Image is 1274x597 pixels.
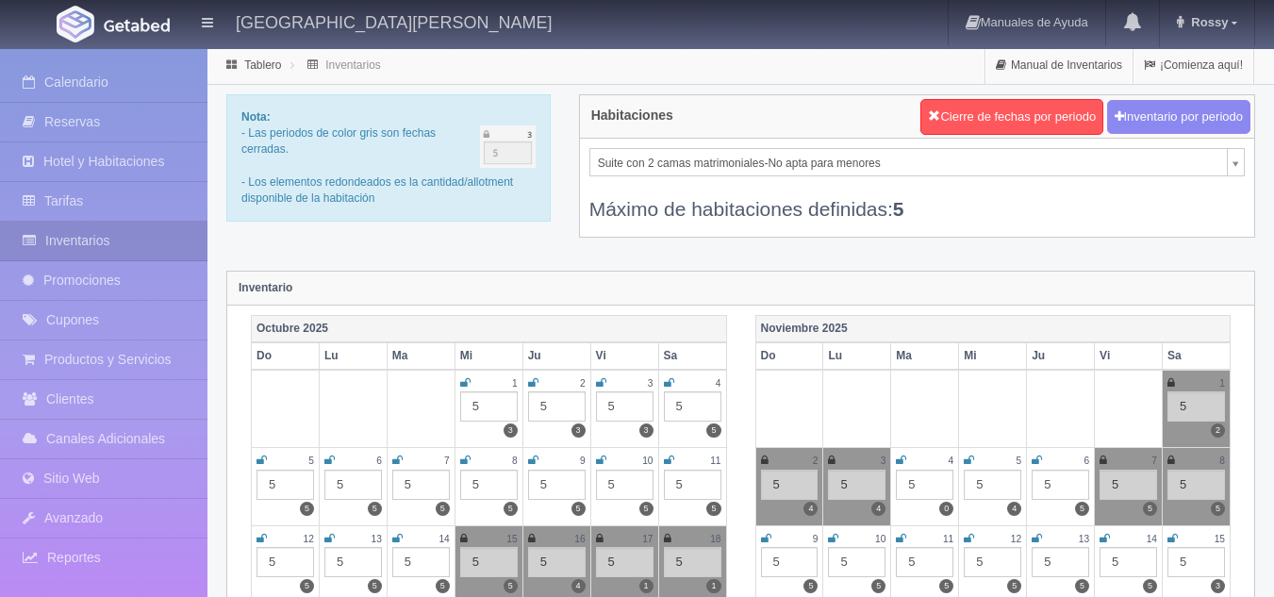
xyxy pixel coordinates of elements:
[324,547,382,577] div: 5
[642,534,653,544] small: 17
[1219,378,1225,389] small: 1
[1211,579,1225,593] label: 3
[1143,579,1157,593] label: 5
[528,547,586,577] div: 5
[871,502,885,516] label: 4
[1143,502,1157,516] label: 5
[664,391,721,422] div: 5
[596,547,654,577] div: 5
[813,534,819,544] small: 9
[755,315,1231,342] th: Noviembre 2025
[368,502,382,516] label: 5
[1075,579,1089,593] label: 5
[943,534,953,544] small: 11
[589,148,1245,176] a: Suite con 2 camas matrimoniales-No apta para menores
[589,176,1245,223] div: Máximo de habitaciones definidas:
[436,579,450,593] label: 5
[1167,391,1225,422] div: 5
[1219,456,1225,466] small: 8
[710,534,720,544] small: 18
[1211,502,1225,516] label: 5
[522,342,590,370] th: Ju
[376,456,382,466] small: 6
[891,342,959,370] th: Ma
[1032,470,1089,500] div: 5
[504,502,518,516] label: 5
[324,470,382,500] div: 5
[504,423,518,438] label: 3
[1079,534,1089,544] small: 13
[1147,534,1157,544] small: 14
[939,502,953,516] label: 0
[455,342,522,370] th: Mi
[639,423,654,438] label: 3
[226,94,551,222] div: - Las periodos de color gris son fechas cerradas. - Los elementos redondeados es la cantidad/allo...
[896,470,953,500] div: 5
[1084,456,1089,466] small: 6
[368,579,382,593] label: 5
[252,342,320,370] th: Do
[256,547,314,577] div: 5
[875,534,885,544] small: 10
[460,470,518,500] div: 5
[658,342,726,370] th: Sa
[761,470,819,500] div: 5
[1007,502,1021,516] label: 4
[1095,342,1163,370] th: Vi
[480,125,536,168] img: cutoff.png
[985,47,1133,84] a: Manual de Inventarios
[438,534,449,544] small: 14
[920,99,1103,135] button: Cierre de fechas por periodo
[104,18,170,32] img: Getabed
[813,456,819,466] small: 2
[949,456,954,466] small: 4
[580,456,586,466] small: 9
[1007,579,1021,593] label: 5
[1011,534,1021,544] small: 12
[648,378,654,389] small: 3
[504,579,518,593] label: 5
[444,456,450,466] small: 7
[881,456,886,466] small: 3
[639,502,654,516] label: 5
[319,342,387,370] th: Lu
[591,108,673,123] h4: Habitaciones
[755,342,823,370] th: Do
[1017,456,1022,466] small: 5
[239,281,292,294] strong: Inventario
[761,547,819,577] div: 5
[1167,470,1225,500] div: 5
[528,391,586,422] div: 5
[598,149,1219,177] span: Suite con 2 camas matrimoniales-No apta para menores
[57,6,94,42] img: Getabed
[964,547,1021,577] div: 5
[506,534,517,544] small: 15
[706,423,720,438] label: 5
[828,547,885,577] div: 5
[716,378,721,389] small: 4
[325,58,381,72] a: Inventarios
[823,342,891,370] th: Lu
[590,342,658,370] th: Vi
[1100,470,1157,500] div: 5
[1186,15,1228,29] span: Rossy
[596,470,654,500] div: 5
[939,579,953,593] label: 5
[1075,502,1089,516] label: 5
[236,9,552,33] h4: [GEOGRAPHIC_DATA][PERSON_NAME]
[528,470,586,500] div: 5
[392,470,450,500] div: 5
[710,456,720,466] small: 11
[308,456,314,466] small: 5
[1211,423,1225,438] label: 2
[304,534,314,544] small: 12
[596,391,654,422] div: 5
[871,579,885,593] label: 5
[828,470,885,500] div: 5
[706,502,720,516] label: 5
[252,315,727,342] th: Octubre 2025
[803,579,818,593] label: 5
[1100,547,1157,577] div: 5
[571,423,586,438] label: 3
[642,456,653,466] small: 10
